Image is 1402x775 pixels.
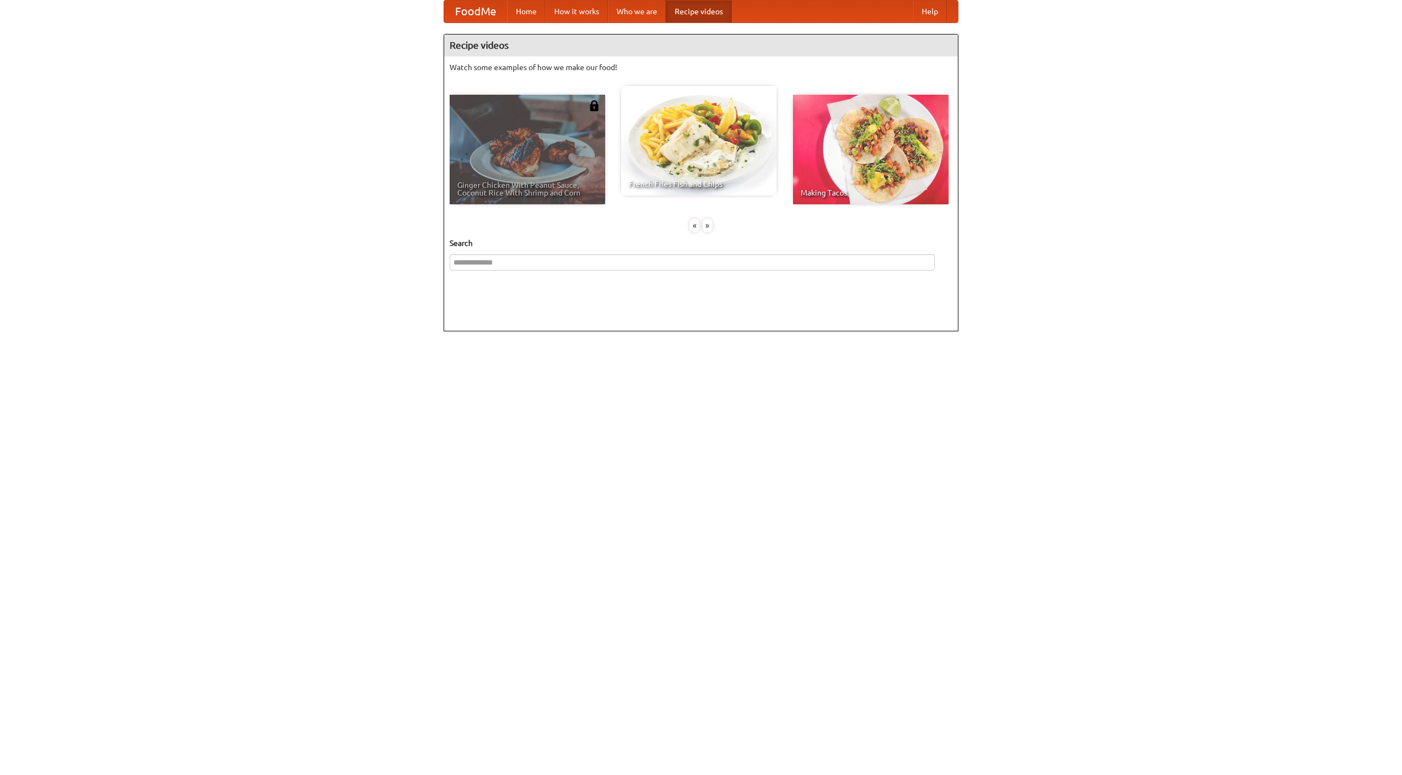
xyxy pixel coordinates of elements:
h4: Recipe videos [444,35,958,56]
span: French Fries Fish and Chips [629,180,769,188]
p: Watch some examples of how we make our food! [450,62,952,73]
a: Help [913,1,947,22]
a: Who we are [608,1,666,22]
a: How it works [545,1,608,22]
h5: Search [450,238,952,249]
div: « [689,219,699,232]
a: French Fries Fish and Chips [621,86,777,196]
span: Making Tacos [801,189,941,197]
a: FoodMe [444,1,507,22]
div: » [703,219,713,232]
a: Home [507,1,545,22]
img: 483408.png [589,100,600,111]
a: Making Tacos [793,95,949,204]
a: Recipe videos [666,1,732,22]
